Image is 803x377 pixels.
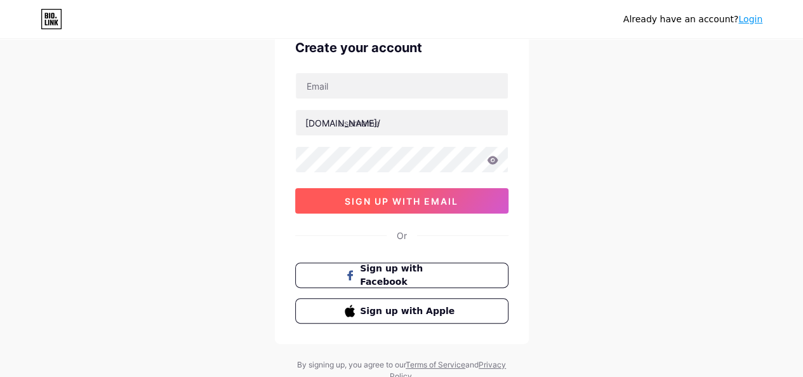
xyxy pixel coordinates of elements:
span: Sign up with Facebook [360,262,458,289]
input: username [296,110,508,135]
div: Create your account [295,38,508,57]
span: sign up with email [345,196,458,207]
a: Terms of Service [406,360,465,369]
div: Already have an account? [623,13,762,26]
button: Sign up with Facebook [295,263,508,288]
span: Sign up with Apple [360,305,458,318]
div: [DOMAIN_NAME]/ [305,116,380,130]
input: Email [296,73,508,99]
div: Or [397,229,407,242]
button: Sign up with Apple [295,298,508,324]
a: Login [738,14,762,24]
button: sign up with email [295,188,508,214]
